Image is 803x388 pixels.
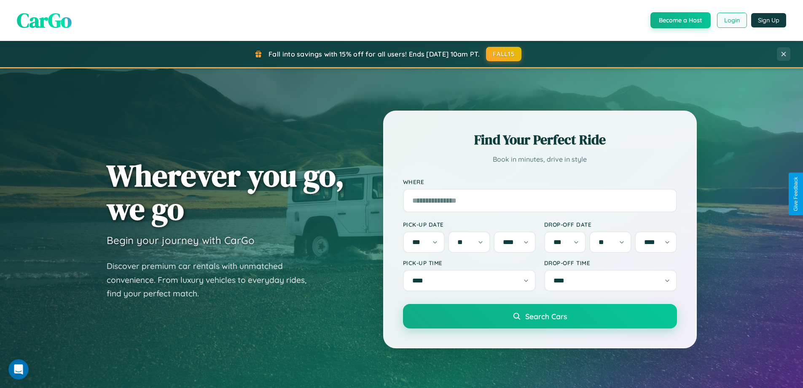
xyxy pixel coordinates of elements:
p: Discover premium car rentals with unmatched convenience. From luxury vehicles to everyday rides, ... [107,259,317,301]
label: Drop-off Time [544,259,677,266]
span: Search Cars [525,312,567,321]
h3: Begin your journey with CarGo [107,234,255,247]
h2: Find Your Perfect Ride [403,130,677,149]
label: Where [403,178,677,185]
button: Login [717,13,747,28]
span: Fall into savings with 15% off for all users! Ends [DATE] 10am PT. [269,50,480,58]
h1: Wherever you go, we go [107,159,344,225]
button: FALL15 [486,47,521,61]
button: Become a Host [650,12,711,28]
label: Pick-up Date [403,221,536,228]
button: Search Cars [403,304,677,328]
span: CarGo [17,6,72,34]
iframe: Intercom live chat [8,359,29,380]
label: Pick-up Time [403,259,536,266]
label: Drop-off Date [544,221,677,228]
div: Give Feedback [793,177,799,211]
p: Book in minutes, drive in style [403,153,677,166]
button: Sign Up [751,13,786,27]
